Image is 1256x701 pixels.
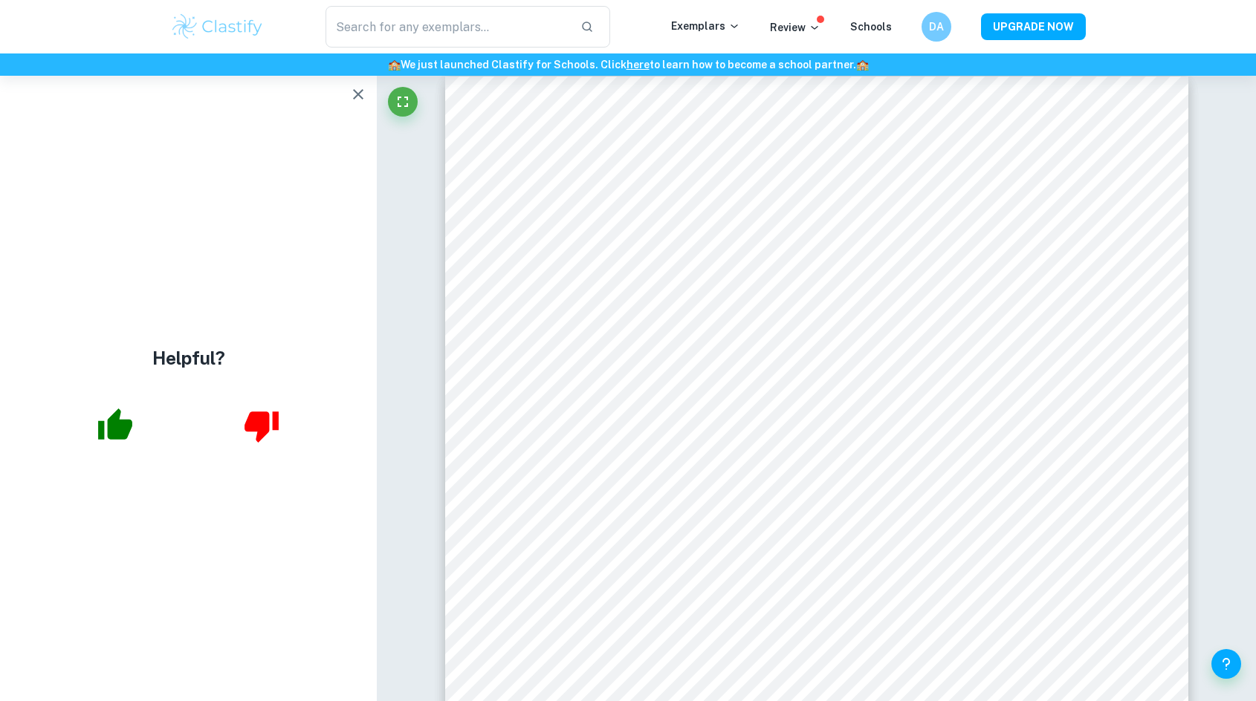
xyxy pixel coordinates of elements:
[928,19,945,35] h6: DA
[152,345,225,371] h4: Helpful?
[1211,649,1241,679] button: Help and Feedback
[671,18,740,34] p: Exemplars
[856,59,869,71] span: 🏫
[981,13,1086,40] button: UPGRADE NOW
[850,21,892,33] a: Schools
[388,59,401,71] span: 🏫
[388,87,418,117] button: Fullscreen
[3,56,1253,73] h6: We just launched Clastify for Schools. Click to learn how to become a school partner.
[770,19,820,36] p: Review
[627,59,650,71] a: here
[170,12,265,42] img: Clastify logo
[326,6,569,48] input: Search for any exemplars...
[922,12,951,42] button: DA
